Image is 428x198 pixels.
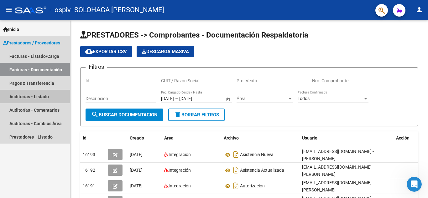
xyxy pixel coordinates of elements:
span: Archivo [224,135,239,140]
i: Descargar documento [232,150,240,160]
span: Asistencia Nueva [240,152,274,157]
div: Envíanos un mensaje [13,89,105,96]
div: Envíanos un mensaje [6,84,119,101]
span: Acción [396,135,410,140]
span: [DATE] [130,168,143,173]
app-download-masive: Descarga masiva de comprobantes (adjuntos) [137,46,194,57]
datatable-header-cell: Archivo [221,131,300,145]
span: PRESTADORES -> Comprobantes - Documentación Respaldatoria [80,31,308,39]
span: 16191 [83,183,95,188]
span: Integración [169,152,191,157]
datatable-header-cell: Creado [127,131,162,145]
button: Exportar CSV [80,46,132,57]
span: - SOLOHAGA [PERSON_NAME] [71,3,164,17]
span: Borrar Filtros [174,112,219,118]
datatable-header-cell: Area [162,131,221,145]
span: Inicio [3,26,19,33]
span: [DATE] [130,152,143,157]
button: Open calendar [225,96,231,102]
button: Buscar Documentacion [86,109,163,121]
datatable-header-cell: Acción [394,131,425,145]
button: Mensajes [63,140,125,165]
span: Buscar Documentacion [91,112,158,118]
span: 16192 [83,168,95,173]
span: Asistencia Actualizada [240,168,284,173]
span: Autorizacion [240,184,265,189]
span: - ospiv [50,3,71,17]
i: Descargar documento [232,165,240,175]
span: [DATE] [130,183,143,188]
iframe: Intercom live chat [407,177,422,192]
span: Exportar CSV [85,49,127,54]
span: Inicio [25,156,38,160]
input: Fecha inicio [161,96,174,101]
span: Prestadores / Proveedores [3,39,60,46]
datatable-header-cell: Usuario [300,131,394,145]
button: Borrar Filtros [168,109,225,121]
span: Mensajes [84,156,104,160]
span: [EMAIL_ADDRESS][DOMAIN_NAME] - [PERSON_NAME] [302,165,374,177]
input: Fecha fin [179,96,210,101]
p: Necesitás ayuda? [13,66,113,76]
mat-icon: delete [174,111,181,118]
span: Id [83,135,86,140]
mat-icon: search [91,111,99,118]
div: Cerrar [108,10,119,21]
h3: Filtros [86,63,107,71]
span: – [175,96,178,101]
span: [EMAIL_ADDRESS][DOMAIN_NAME] - [PERSON_NAME] [302,149,374,161]
datatable-header-cell: Id [80,131,105,145]
p: Hola! [PERSON_NAME] [13,44,113,66]
i: Descargar documento [232,181,240,191]
mat-icon: cloud_download [85,48,93,55]
mat-icon: menu [5,6,13,13]
span: Descarga Masiva [142,49,189,54]
span: Area [164,135,174,140]
span: 16193 [83,152,95,157]
span: Creado [130,135,144,140]
span: Todos [298,96,310,101]
span: Usuario [302,135,317,140]
span: [EMAIL_ADDRESS][DOMAIN_NAME] - [PERSON_NAME] [302,180,374,192]
mat-icon: person [415,6,423,13]
span: Integración [169,168,191,173]
span: Integración [169,183,191,188]
button: Descarga Masiva [137,46,194,57]
span: Área [237,96,287,101]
